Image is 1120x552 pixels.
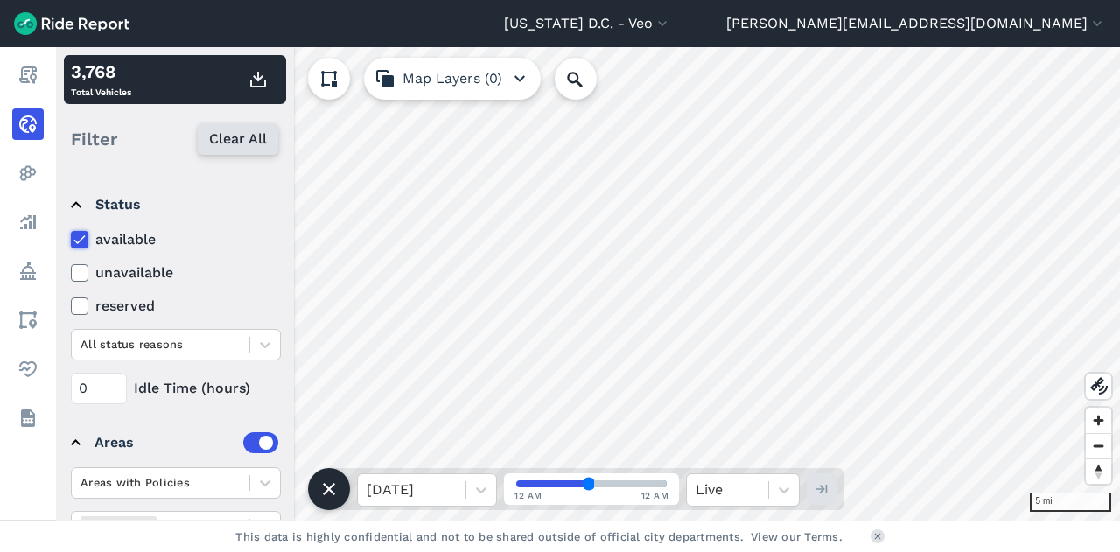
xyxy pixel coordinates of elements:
a: Areas [12,304,44,336]
div: Areas (19) [80,516,137,538]
button: Zoom in [1086,408,1111,433]
button: [PERSON_NAME][EMAIL_ADDRESS][DOMAIN_NAME] [726,13,1106,34]
div: Areas [94,432,278,453]
button: Clear All [198,123,278,155]
a: Report [12,59,44,91]
a: Realtime [12,108,44,140]
a: Analyze [12,206,44,238]
div: Idle Time (hours) [71,373,281,404]
span: Clear All [209,129,267,150]
button: Map Layers (0) [364,58,541,100]
button: [US_STATE] D.C. - Veo [504,13,671,34]
span: 12 AM [641,489,669,502]
label: reserved [71,296,281,317]
button: Reset bearing to north [1086,458,1111,484]
div: Total Vehicles [71,59,131,101]
summary: Status [71,180,278,229]
a: Policy [12,255,44,287]
button: Zoom out [1086,433,1111,458]
div: Remove Areas (19) [137,516,157,538]
img: Ride Report [14,12,129,35]
a: Datasets [12,402,44,434]
span: 12 AM [514,489,542,502]
label: unavailable [71,262,281,283]
a: View our Terms. [751,528,843,545]
div: 3,768 [71,59,131,85]
div: 5 mi [1030,493,1111,512]
a: Health [12,353,44,385]
a: Heatmaps [12,157,44,189]
div: Filter [64,112,286,166]
input: Search Location or Vehicles [555,58,625,100]
canvas: Map [56,47,1120,521]
label: available [71,229,281,250]
summary: Areas [71,418,278,467]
